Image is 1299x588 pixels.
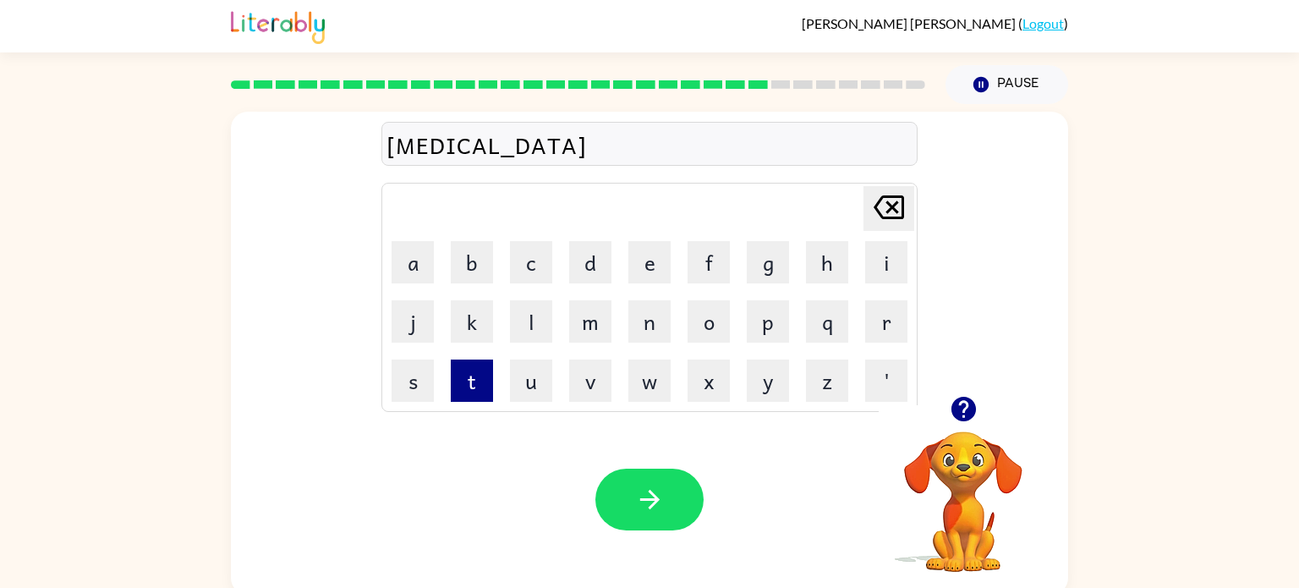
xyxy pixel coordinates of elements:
button: z [806,360,848,402]
button: g [747,241,789,283]
div: ( ) [802,15,1068,31]
img: Literably [231,7,325,44]
button: f [688,241,730,283]
button: l [510,300,552,343]
button: o [688,300,730,343]
a: Logout [1022,15,1064,31]
button: h [806,241,848,283]
button: r [865,300,907,343]
button: b [451,241,493,283]
button: u [510,360,552,402]
button: t [451,360,493,402]
button: i [865,241,907,283]
video: Your browser must support playing .mp4 files to use Literably. Please try using another browser. [879,405,1048,574]
button: n [628,300,671,343]
div: [MEDICAL_DATA] [386,127,913,162]
button: a [392,241,434,283]
button: k [451,300,493,343]
button: w [628,360,671,402]
button: j [392,300,434,343]
button: p [747,300,789,343]
button: e [628,241,671,283]
span: [PERSON_NAME] [PERSON_NAME] [802,15,1018,31]
button: v [569,360,611,402]
button: ' [865,360,907,402]
button: d [569,241,611,283]
button: m [569,300,611,343]
button: y [747,360,789,402]
button: s [392,360,434,402]
button: q [806,300,848,343]
button: Pause [945,65,1068,104]
button: x [688,360,730,402]
button: c [510,241,552,283]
